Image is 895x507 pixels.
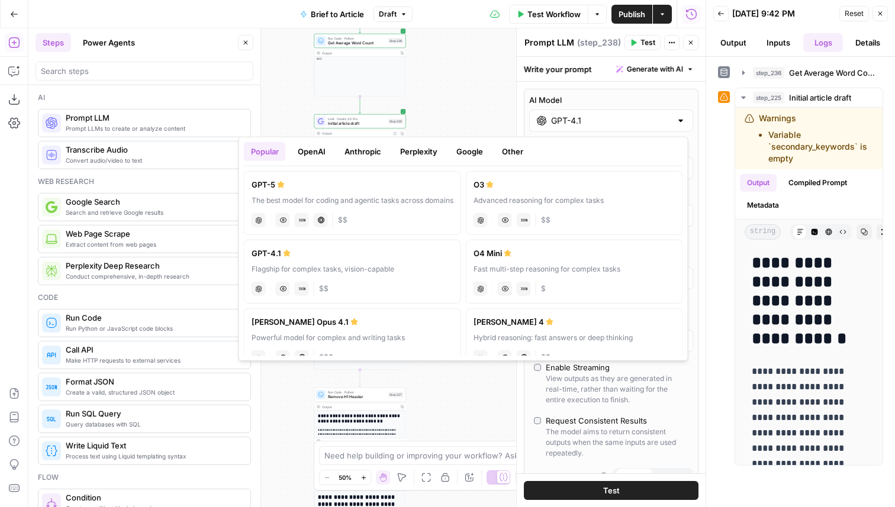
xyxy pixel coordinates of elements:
[66,408,241,419] span: Run SQL Query
[529,472,609,483] a: When the step fails:
[66,356,241,365] span: Make HTTP requests to external services
[527,8,581,20] span: Test Workflow
[66,419,241,429] span: Query databases with SQL
[577,37,621,49] span: ( step_238 )
[319,283,329,294] span: Cost tier
[66,376,241,387] span: Format JSON
[66,260,241,272] span: Perplexity Deep Research
[322,51,397,56] div: Output
[328,40,386,46] span: Get Average Word Count
[379,9,397,20] span: Draft
[66,492,241,503] span: Condition
[41,65,248,77] input: Search steps
[495,142,530,161] button: Other
[611,5,652,24] button: Publish
[66,144,241,156] span: Transcribe Audio
[328,394,386,400] span: Remove H1 Header
[546,373,688,405] div: View outputs as they are generated in real-time, rather than waiting for the entire execution to ...
[338,215,347,225] span: Cost tier
[339,473,352,482] span: 50%
[66,208,241,217] span: Search and retrieve Google results
[474,264,675,275] div: Fast multi-step reasoning for complex tasks
[640,37,655,48] span: Test
[66,344,241,356] span: Call API
[328,36,386,41] span: Run Code · Python
[541,283,546,294] span: Cost tier
[449,142,490,161] button: Google
[524,37,574,49] textarea: Prompt LLM
[66,240,241,249] span: Extract content from web pages
[291,142,333,161] button: OpenAI
[36,33,71,52] button: Steps
[66,196,241,208] span: Google Search
[619,8,645,20] span: Publish
[541,352,550,363] span: Cost tier
[627,64,683,75] span: Generate with AI
[66,124,241,133] span: Prompt LLMs to create or analyze content
[388,38,403,44] div: Step 236
[38,176,251,187] div: Web research
[66,312,241,324] span: Run Code
[740,174,777,192] button: Output
[66,451,241,461] span: Process text using Liquid templating syntax
[745,224,781,240] span: string
[314,57,405,61] div: 822
[546,415,647,427] div: Request Consistent Results
[388,119,403,124] div: Step 225
[76,33,142,52] button: Power Agents
[517,57,706,81] div: Write your prompt
[611,62,698,77] button: Generate with AI
[551,115,671,127] input: Select a model
[753,92,784,104] span: step_225
[252,179,453,190] div: GPT-5
[474,247,675,259] div: O4 Mini
[524,481,698,500] button: Test
[839,6,869,21] button: Reset
[603,485,620,496] span: Test
[474,316,675,328] div: [PERSON_NAME] 4
[293,5,371,24] button: Brief to Article
[252,195,453,206] div: The best model for coding and agentic tasks across domains
[758,33,799,52] button: Inputs
[529,94,693,106] label: AI Model
[322,440,403,449] div: This output is too large & has been abbreviated for review. to view the full content.
[768,129,873,164] li: Variable `secondary_keywords` is empty
[66,440,241,451] span: Write Liquid Text
[66,112,241,124] span: Prompt LLM
[713,33,754,52] button: Output
[781,174,854,192] button: Compiled Prompt
[393,142,445,161] button: Perplexity
[38,92,251,103] div: Ai
[534,417,541,424] input: Request Consistent ResultsThe model aims to return consistent outputs when the same inputs are us...
[359,370,361,387] g: Edge from step_6 to step_227
[623,472,646,483] span: Terminate Workflow
[359,16,361,33] g: Edge from start to step_236
[374,7,413,22] button: Draft
[789,92,851,104] span: Initial article draft
[66,387,241,397] span: Create a valid, structured JSON object
[322,405,397,409] div: Output
[337,142,388,161] button: Anthropic
[252,247,453,259] div: GPT-4.1
[252,316,453,328] div: [PERSON_NAME] Opus 4.1
[789,67,875,79] span: Get Average Word Count
[388,392,403,398] div: Step 227
[753,67,784,79] span: step_236
[624,35,661,50] button: Test
[541,215,550,225] span: Cost tier
[759,112,873,164] div: Warnings
[546,427,688,458] div: The model aims to return consistent outputs when the same inputs are used repeatedly.
[38,292,251,303] div: Code
[252,264,453,275] div: Flagship for complex tasks, vision-capable
[244,142,286,161] button: Popular
[845,8,864,19] span: Reset
[66,324,241,333] span: Run Python or JavaScript code blocks
[803,33,844,52] button: Logs
[509,5,588,24] button: Test Workflow
[38,472,251,483] div: Flow
[66,228,241,240] span: Web Page Scrape
[322,131,389,136] div: Output
[474,195,675,206] div: Advanced reasoning for complex tasks
[359,96,361,114] g: Edge from step_236 to step_225
[66,272,241,281] span: Conduct comprehensive, in-depth research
